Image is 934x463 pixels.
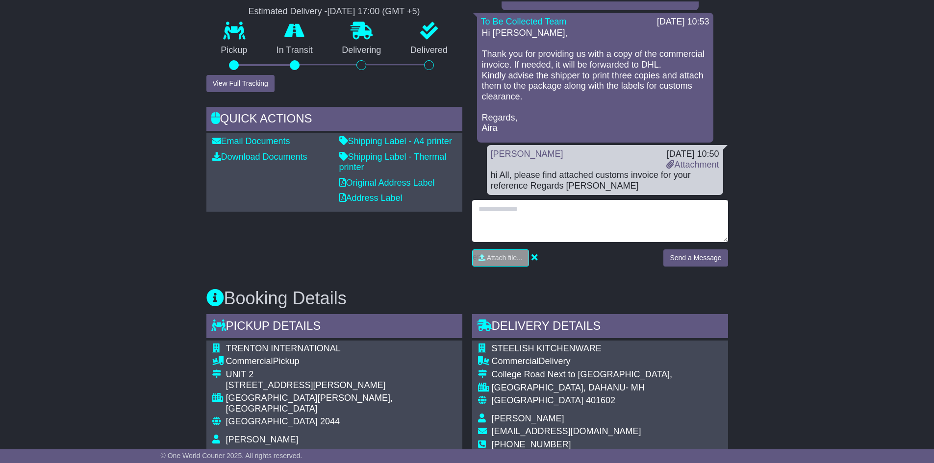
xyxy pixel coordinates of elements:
[492,414,564,423] span: [PERSON_NAME]
[206,314,462,341] div: Pickup Details
[657,17,709,27] div: [DATE] 10:53
[492,395,583,405] span: [GEOGRAPHIC_DATA]
[226,380,456,391] div: [STREET_ADDRESS][PERSON_NAME]
[339,178,435,188] a: Original Address Label
[320,416,340,426] span: 2044
[226,448,376,458] span: [EMAIL_ADDRESS][DOMAIN_NAME]
[666,149,719,160] div: [DATE] 10:50
[206,45,262,56] p: Pickup
[491,149,563,159] a: [PERSON_NAME]
[492,383,672,393] div: [GEOGRAPHIC_DATA], DAHANU- MH
[206,6,462,17] div: Estimated Delivery -
[339,136,452,146] a: Shipping Label - A4 printer
[206,289,728,308] h3: Booking Details
[492,356,539,366] span: Commercial
[328,45,396,56] p: Delivering
[491,170,719,191] div: hi All, please find attached customs invoice for your reference Regards [PERSON_NAME]
[212,152,307,162] a: Download Documents
[226,343,341,353] span: TRENTON INTERNATIONAL
[481,17,567,26] a: To Be Collected Team
[666,160,719,170] a: Attachment
[226,435,299,444] span: [PERSON_NAME]
[262,45,328,56] p: In Transit
[161,452,303,460] span: © One World Courier 2025. All rights reserved.
[339,193,403,203] a: Address Label
[472,314,728,341] div: Delivery Details
[492,356,672,367] div: Delivery
[482,28,708,134] p: Hi [PERSON_NAME], Thank you for providing us with a copy of the commercial invoice. If needed, it...
[492,343,602,353] span: STEELISH KITCHENWARE
[206,107,462,133] div: Quick Actions
[212,136,290,146] a: Email Documents
[492,439,571,449] span: [PHONE_NUMBER]
[206,75,275,92] button: View Full Tracking
[226,393,456,414] div: [GEOGRAPHIC_DATA][PERSON_NAME], [GEOGRAPHIC_DATA]
[226,356,456,367] div: Pickup
[226,416,318,426] span: [GEOGRAPHIC_DATA]
[586,395,615,405] span: 401602
[328,6,420,17] div: [DATE] 17:00 (GMT +5)
[226,369,456,380] div: UNIT 2
[663,249,728,267] button: Send a Message
[339,152,447,172] a: Shipping Label - Thermal printer
[492,369,672,380] div: College Road Next to [GEOGRAPHIC_DATA],
[226,356,273,366] span: Commercial
[492,426,641,436] span: [EMAIL_ADDRESS][DOMAIN_NAME]
[396,45,462,56] p: Delivered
